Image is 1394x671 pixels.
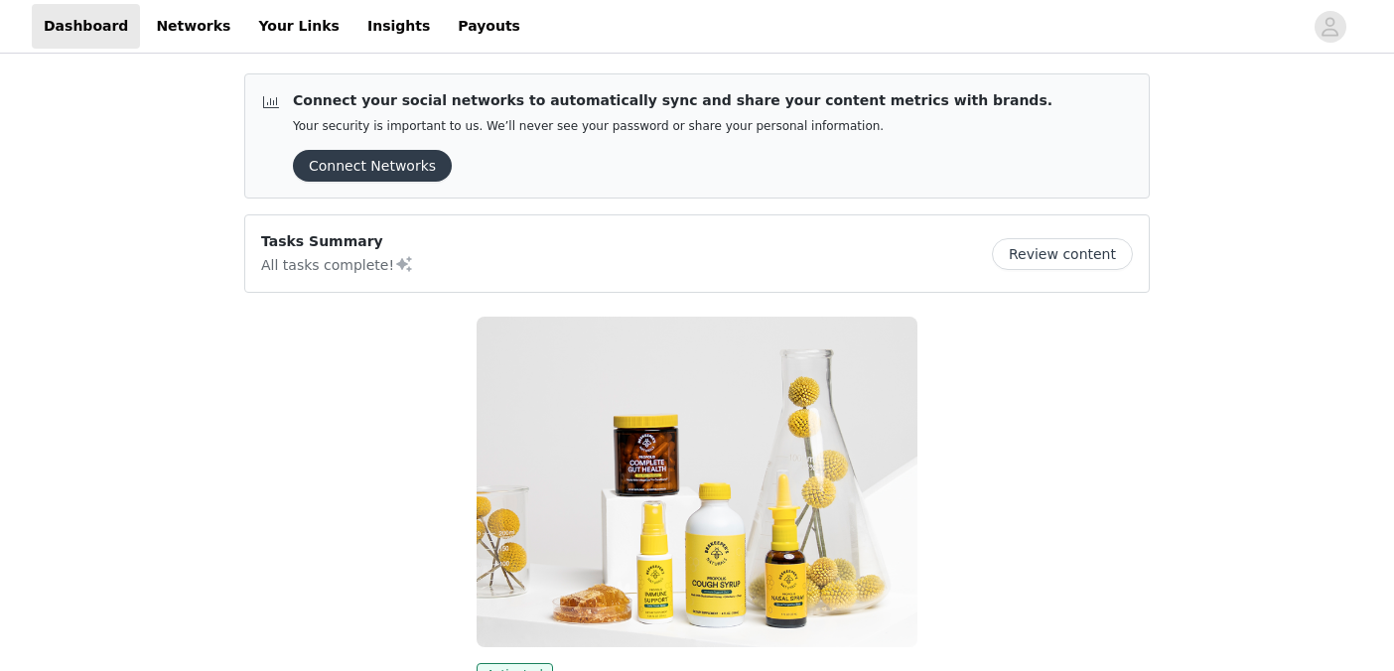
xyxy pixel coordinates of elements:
[246,4,351,49] a: Your Links
[32,4,140,49] a: Dashboard
[1321,11,1339,43] div: avatar
[446,4,532,49] a: Payouts
[992,238,1133,270] button: Review content
[144,4,242,49] a: Networks
[293,119,1052,134] p: Your security is important to us. We’ll never see your password or share your personal information.
[477,317,917,647] img: Beekeeper's Naturals
[261,231,414,252] p: Tasks Summary
[355,4,442,49] a: Insights
[261,252,414,276] p: All tasks complete!
[293,150,452,182] button: Connect Networks
[293,90,1052,111] p: Connect your social networks to automatically sync and share your content metrics with brands.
